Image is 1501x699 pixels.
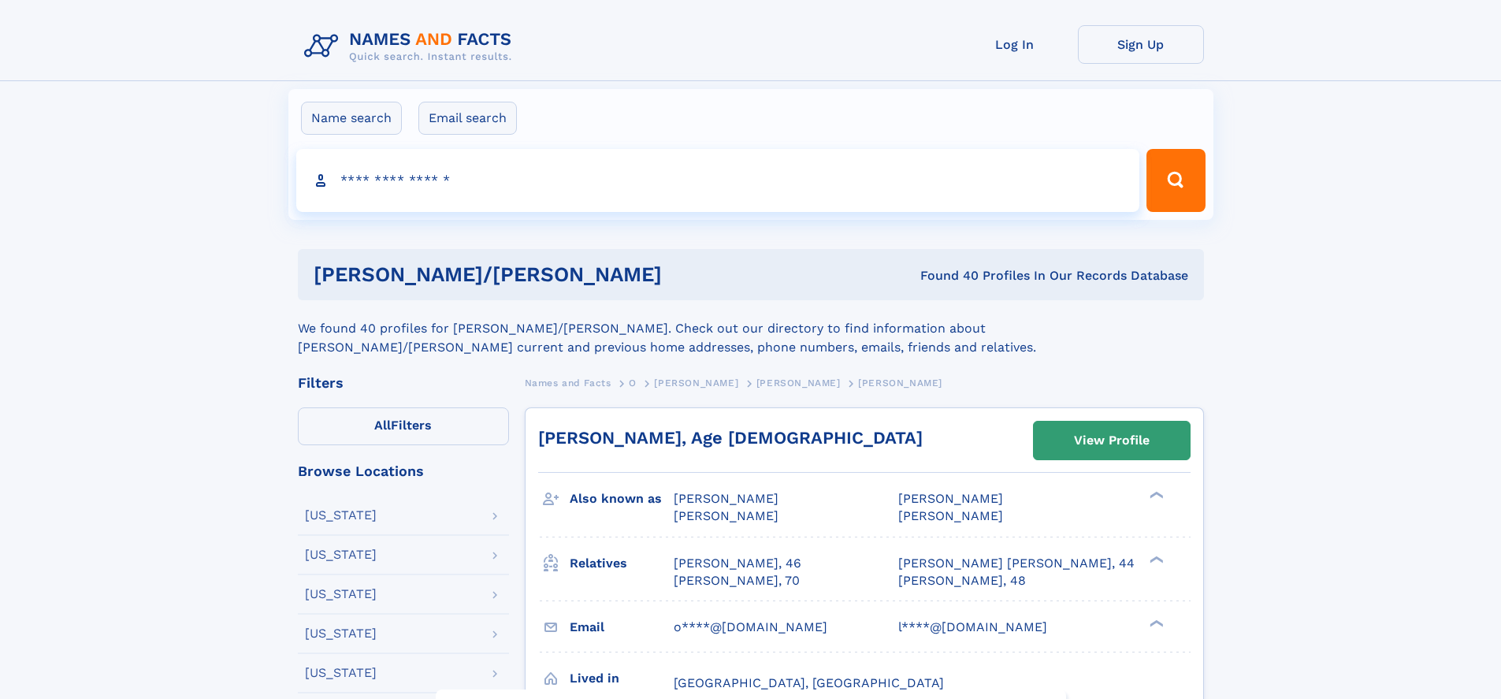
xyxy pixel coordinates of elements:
a: Log In [952,25,1078,64]
span: [PERSON_NAME] [858,377,942,389]
div: Browse Locations [298,464,509,478]
h3: Email [570,614,674,641]
label: Name search [301,102,402,135]
div: [US_STATE] [305,548,377,561]
h1: [PERSON_NAME]/[PERSON_NAME] [314,265,791,284]
div: [US_STATE] [305,667,377,679]
a: [PERSON_NAME] [654,373,738,392]
div: [US_STATE] [305,627,377,640]
span: [PERSON_NAME] [898,508,1003,523]
input: search input [296,149,1140,212]
a: View Profile [1034,422,1190,459]
span: [PERSON_NAME] [674,508,778,523]
a: Sign Up [1078,25,1204,64]
div: [US_STATE] [305,588,377,600]
span: [PERSON_NAME] [756,377,841,389]
span: [PERSON_NAME] [674,491,778,506]
div: Filters [298,376,509,390]
span: All [374,418,391,433]
a: [PERSON_NAME], 70 [674,572,800,589]
span: [PERSON_NAME] [898,491,1003,506]
a: [PERSON_NAME], 48 [898,572,1026,589]
a: [PERSON_NAME] [PERSON_NAME], 44 [898,555,1135,572]
div: ❯ [1146,490,1165,500]
label: Filters [298,407,509,445]
span: [PERSON_NAME] [654,377,738,389]
a: [PERSON_NAME], 46 [674,555,801,572]
h3: Lived in [570,665,674,692]
label: Email search [418,102,517,135]
a: Names and Facts [525,373,611,392]
div: We found 40 profiles for [PERSON_NAME]/[PERSON_NAME]. Check out our directory to find information... [298,300,1204,357]
div: Found 40 Profiles In Our Records Database [791,267,1188,284]
button: Search Button [1146,149,1205,212]
div: [US_STATE] [305,509,377,522]
h3: Also known as [570,485,674,512]
a: [PERSON_NAME] [756,373,841,392]
span: O [629,377,637,389]
h3: Relatives [570,550,674,577]
img: Logo Names and Facts [298,25,525,68]
span: [GEOGRAPHIC_DATA], [GEOGRAPHIC_DATA] [674,675,944,690]
div: ❯ [1146,618,1165,628]
div: ❯ [1146,554,1165,564]
a: [PERSON_NAME], Age [DEMOGRAPHIC_DATA] [538,428,923,448]
a: O [629,373,637,392]
div: View Profile [1074,422,1150,459]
